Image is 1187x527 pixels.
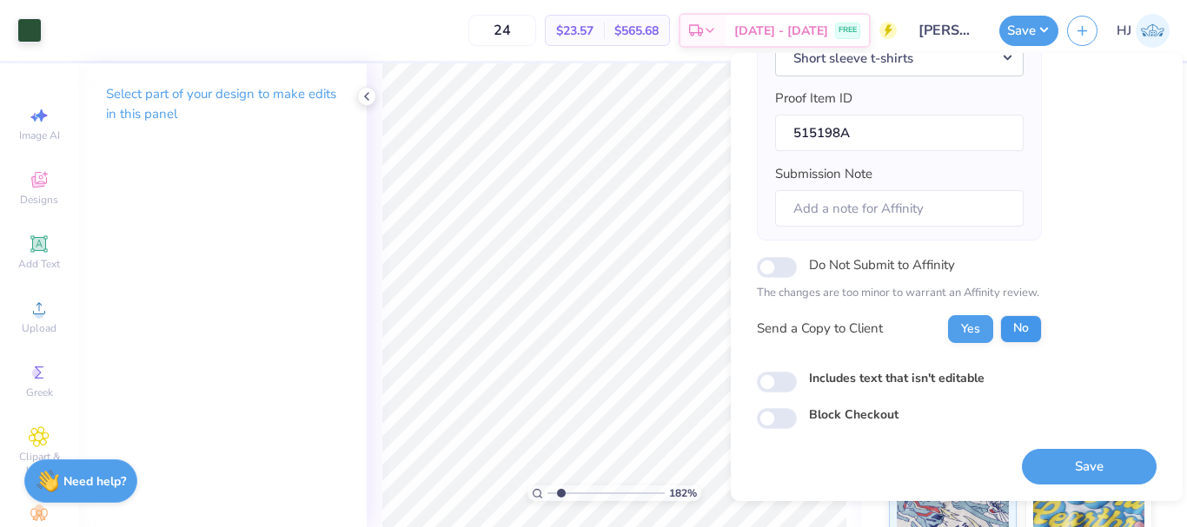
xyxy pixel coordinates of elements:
[1117,14,1170,48] a: HJ
[18,257,60,271] span: Add Text
[1022,449,1157,484] button: Save
[106,84,339,124] p: Select part of your design to make edits in this panel
[1117,21,1131,41] span: HJ
[26,385,53,399] span: Greek
[775,41,1024,76] button: Short sleeve t-shirts
[757,319,883,339] div: Send a Copy to Client
[809,405,899,424] label: Block Checkout
[775,190,1024,227] input: Add a note for Affinity
[948,315,993,343] button: Yes
[556,22,593,40] span: $23.57
[775,89,852,109] label: Proof Item ID
[468,15,536,46] input: – –
[19,128,60,142] span: Image AI
[20,193,58,207] span: Designs
[809,254,955,276] label: Do Not Submit to Affinity
[9,450,70,478] span: Clipart & logos
[809,369,985,387] label: Includes text that isn't editable
[22,321,56,335] span: Upload
[757,285,1042,302] p: The changes are too minor to warrant an Affinity review.
[734,22,828,40] span: [DATE] - [DATE]
[669,485,697,501] span: 182 %
[614,22,659,40] span: $565.68
[63,473,126,490] strong: Need help?
[1136,14,1170,48] img: Hughe Josh Cabanete
[999,16,1058,46] button: Save
[905,13,991,48] input: Untitled Design
[839,24,857,36] span: FREE
[775,164,872,184] label: Submission Note
[1000,315,1042,343] button: No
